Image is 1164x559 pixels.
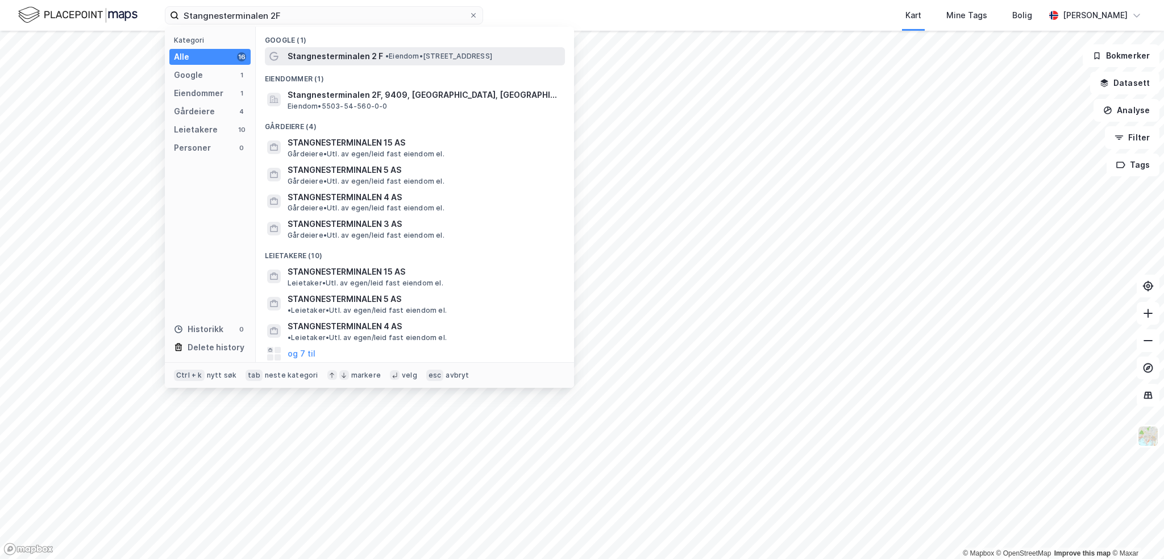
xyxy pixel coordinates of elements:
span: STANGNESTERMINALEN 15 AS [288,136,560,150]
span: • [385,52,389,60]
span: STANGNESTERMINALEN 15 AS [288,265,560,279]
span: Leietaker • Utl. av egen/leid fast eiendom el. [288,306,447,315]
span: Leietaker • Utl. av egen/leid fast eiendom el. [288,279,443,288]
div: Eiendommer (1) [256,65,574,86]
a: OpenStreetMap [996,549,1051,557]
span: • [288,333,291,342]
span: STANGNESTERMINALEN 4 AS [288,320,402,333]
div: Google [174,68,203,82]
span: STANGNESTERMINALEN 4 AS [288,191,560,204]
div: markere [351,371,381,380]
span: Leietaker • Utl. av egen/leid fast eiendom el. [288,333,447,342]
div: [PERSON_NAME] [1063,9,1128,22]
div: Kontrollprogram for chat [1107,504,1164,559]
div: Kart [905,9,921,22]
div: Personer [174,141,211,155]
span: • [288,306,291,314]
div: Kategori [174,36,251,44]
div: Eiendommer [174,86,223,100]
button: Filter [1105,126,1159,149]
span: Eiendom • 5503-54-560-0-0 [288,102,388,111]
div: Bolig [1012,9,1032,22]
div: Leietakere (10) [256,242,574,263]
button: Datasett [1090,72,1159,94]
button: og 7 til [288,347,315,361]
span: Stangnesterminalen 2 F [288,49,383,63]
span: Gårdeiere • Utl. av egen/leid fast eiendom el. [288,150,444,159]
a: Mapbox [963,549,994,557]
div: velg [402,371,417,380]
span: Stangnesterminalen 2F, 9409, [GEOGRAPHIC_DATA], [GEOGRAPHIC_DATA] [288,88,560,102]
button: Analyse [1094,99,1159,122]
div: 10 [237,125,246,134]
a: Improve this map [1054,549,1111,557]
a: Mapbox homepage [3,543,53,556]
div: esc [426,370,444,381]
div: 0 [237,325,246,334]
span: Gårdeiere • Utl. av egen/leid fast eiendom el. [288,204,444,213]
button: Tags [1107,154,1159,176]
div: Alle [174,50,189,64]
div: 1 [237,71,246,80]
div: Mine Tags [946,9,987,22]
div: Gårdeiere [174,105,215,118]
img: logo.f888ab2527a4732fd821a326f86c7f29.svg [18,5,138,25]
span: STANGNESTERMINALEN 3 AS [288,217,560,231]
span: STANGNESTERMINALEN 5 AS [288,163,560,177]
span: Gårdeiere • Utl. av egen/leid fast eiendom el. [288,231,444,240]
div: nytt søk [207,371,237,380]
div: tab [246,370,263,381]
div: avbryt [446,371,469,380]
div: Leietakere [174,123,218,136]
input: Søk på adresse, matrikkel, gårdeiere, leietakere eller personer [179,7,469,24]
div: 0 [237,143,246,152]
span: Eiendom • [STREET_ADDRESS] [385,52,492,61]
div: 16 [237,52,246,61]
iframe: Chat Widget [1107,504,1164,559]
div: Delete history [188,341,244,354]
div: Ctrl + k [174,370,205,381]
button: Bokmerker [1083,44,1159,67]
div: Google (1) [256,27,574,47]
div: Gårdeiere (4) [256,113,574,134]
div: neste kategori [265,371,318,380]
img: Z [1137,425,1159,447]
div: 4 [237,107,246,116]
div: Historikk [174,322,223,336]
span: Gårdeiere • Utl. av egen/leid fast eiendom el. [288,177,444,186]
span: STANGNESTERMINALEN 5 AS [288,292,401,306]
div: 1 [237,89,246,98]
